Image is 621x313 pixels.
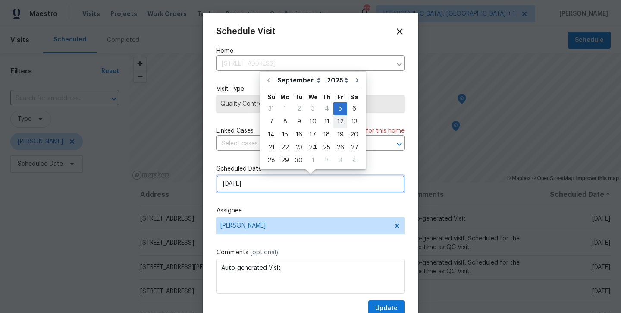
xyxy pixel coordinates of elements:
[220,222,389,229] span: [PERSON_NAME]
[347,142,361,154] div: 27
[278,116,292,128] div: 8
[216,259,405,294] textarea: Auto-generated Visit
[292,154,306,167] div: Tue Sep 30 2025
[216,126,254,135] span: Linked Cases
[292,128,306,141] div: Tue Sep 16 2025
[323,94,331,100] abbr: Thursday
[216,85,405,93] label: Visit Type
[278,129,292,141] div: 15
[306,128,320,141] div: Wed Sep 17 2025
[278,142,292,154] div: 22
[395,27,405,36] span: Close
[306,129,320,141] div: 17
[292,141,306,154] div: Tue Sep 23 2025
[320,141,333,154] div: Thu Sep 25 2025
[306,155,320,167] div: 1
[278,102,292,115] div: Mon Sep 01 2025
[320,129,333,141] div: 18
[306,154,320,167] div: Wed Oct 01 2025
[220,100,401,108] span: Quality Control
[264,103,278,115] div: 31
[216,206,405,215] label: Assignee
[306,115,320,128] div: Wed Sep 10 2025
[333,128,347,141] div: Fri Sep 19 2025
[216,248,405,257] label: Comments
[216,164,405,173] label: Scheduled Date
[278,115,292,128] div: Mon Sep 08 2025
[320,154,333,167] div: Thu Oct 02 2025
[306,102,320,115] div: Wed Sep 03 2025
[250,250,278,256] span: (optional)
[306,103,320,115] div: 3
[264,154,278,167] div: Sun Sep 28 2025
[292,102,306,115] div: Tue Sep 02 2025
[216,57,392,71] input: Enter in an address
[350,94,358,100] abbr: Saturday
[292,142,306,154] div: 23
[292,115,306,128] div: Tue Sep 09 2025
[333,142,347,154] div: 26
[333,116,347,128] div: 12
[264,115,278,128] div: Sun Sep 07 2025
[347,154,361,167] div: Sat Oct 04 2025
[320,103,333,115] div: 4
[275,74,325,87] select: Month
[264,155,278,167] div: 28
[333,154,347,167] div: Fri Oct 03 2025
[267,94,276,100] abbr: Sunday
[333,129,347,141] div: 19
[320,102,333,115] div: Thu Sep 04 2025
[216,137,380,151] input: Select cases
[347,141,361,154] div: Sat Sep 27 2025
[306,141,320,154] div: Wed Sep 24 2025
[278,155,292,167] div: 29
[333,155,347,167] div: 3
[278,103,292,115] div: 1
[333,103,347,115] div: 5
[325,74,351,87] select: Year
[295,94,303,100] abbr: Tuesday
[320,142,333,154] div: 25
[333,115,347,128] div: Fri Sep 12 2025
[347,116,361,128] div: 13
[264,142,278,154] div: 21
[347,129,361,141] div: 20
[280,94,290,100] abbr: Monday
[306,142,320,154] div: 24
[347,102,361,115] div: Sat Sep 06 2025
[320,115,333,128] div: Thu Sep 11 2025
[262,72,275,89] button: Go to previous month
[264,128,278,141] div: Sun Sep 14 2025
[292,103,306,115] div: 2
[347,155,361,167] div: 4
[278,141,292,154] div: Mon Sep 22 2025
[333,141,347,154] div: Fri Sep 26 2025
[278,128,292,141] div: Mon Sep 15 2025
[292,155,306,167] div: 30
[393,138,405,150] button: Open
[306,116,320,128] div: 10
[264,129,278,141] div: 14
[337,94,343,100] abbr: Friday
[320,116,333,128] div: 11
[216,47,405,55] label: Home
[278,154,292,167] div: Mon Sep 29 2025
[292,129,306,141] div: 16
[333,102,347,115] div: Fri Sep 05 2025
[216,27,276,36] span: Schedule Visit
[216,175,405,193] input: M/D/YYYY
[308,94,318,100] abbr: Wednesday
[320,128,333,141] div: Thu Sep 18 2025
[347,128,361,141] div: Sat Sep 20 2025
[264,116,278,128] div: 7
[347,103,361,115] div: 6
[292,116,306,128] div: 9
[347,115,361,128] div: Sat Sep 13 2025
[351,72,364,89] button: Go to next month
[320,155,333,167] div: 2
[264,141,278,154] div: Sun Sep 21 2025
[264,102,278,115] div: Sun Aug 31 2025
